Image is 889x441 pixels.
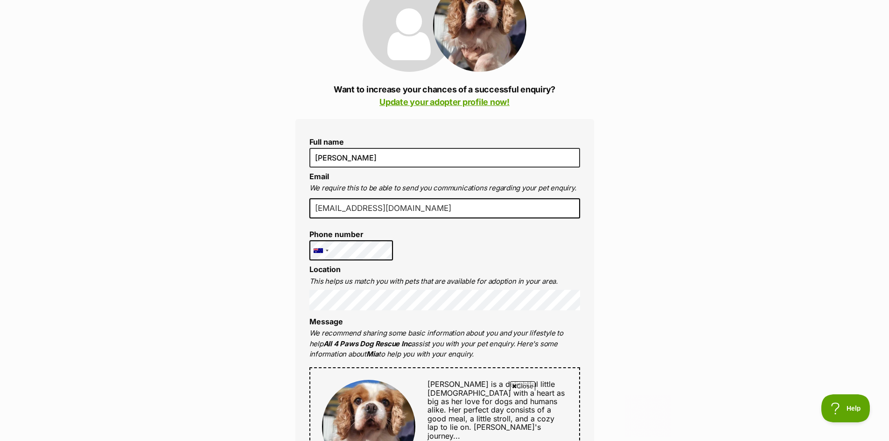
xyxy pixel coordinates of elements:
p: Want to increase your chances of a successful enquiry? [295,83,594,108]
p: We recommend sharing some basic information about you and your lifestyle to help assist you with ... [309,328,580,360]
iframe: Advertisement [218,394,671,436]
span: Close [510,381,535,391]
strong: All 4 Paws Dog Rescue Inc [323,339,412,348]
p: This helps us match you with pets that are available for adoption in your area. [309,276,580,287]
p: We require this to be able to send you communications regarding your pet enquiry. [309,183,580,194]
label: Phone number [309,230,393,238]
input: E.g. Jimmy Chew [309,148,580,168]
div: Australia: +61 [310,241,331,260]
strong: Mia [366,350,378,358]
span: [PERSON_NAME] is a delightful little [DEMOGRAPHIC_DATA] with a heart as big as her love for dogs ... [427,379,565,440]
label: Location [309,265,341,274]
label: Email [309,172,329,181]
iframe: Help Scout Beacon - Open [821,394,870,422]
a: Update your adopter profile now! [379,97,510,107]
label: Message [309,317,343,326]
label: Full name [309,138,580,146]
